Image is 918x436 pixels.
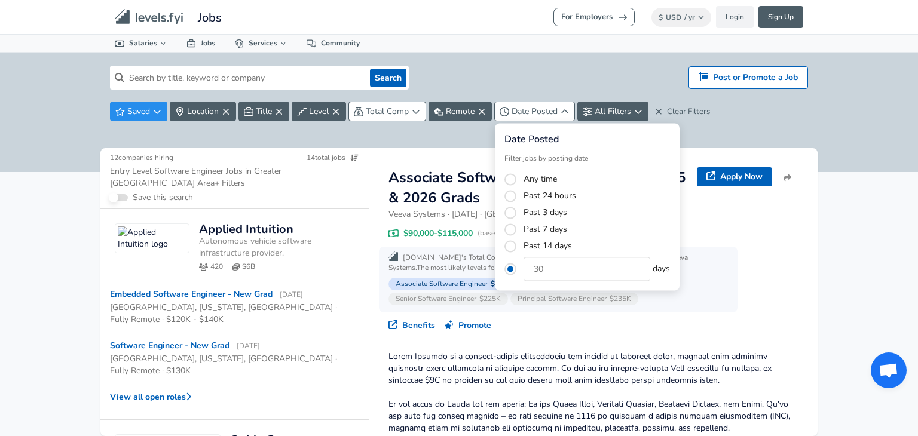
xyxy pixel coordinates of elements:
input: days [524,257,650,281]
label: Past 3 days [516,207,670,219]
label: days [516,257,670,281]
label: Past 24 hours [516,190,670,202]
label: Any time [516,173,670,185]
label: Past 7 days [516,223,670,235]
p: Filter jobs by posting date [504,153,670,164]
p: Date Posted [504,133,670,146]
label: Past 14 days [516,240,670,252]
